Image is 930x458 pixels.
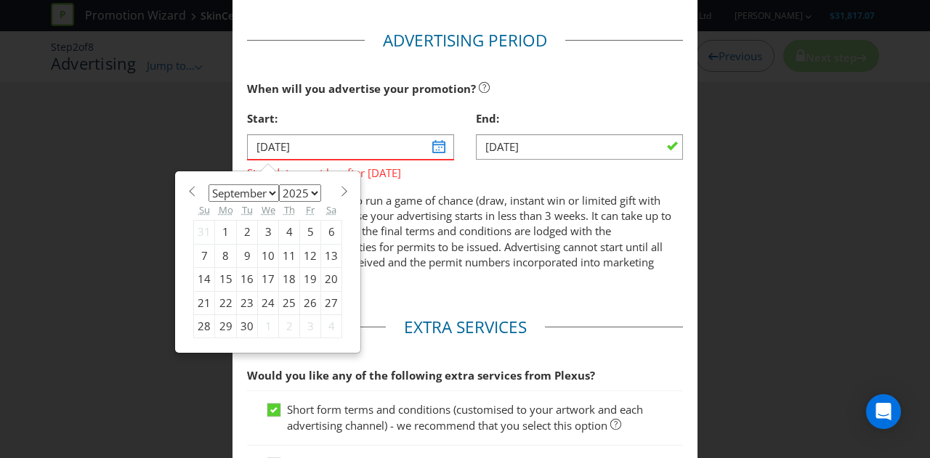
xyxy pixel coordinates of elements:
[279,268,300,291] div: 18
[258,268,279,291] div: 17
[321,268,342,291] div: 20
[215,268,237,291] div: 15
[215,315,237,338] div: 29
[300,221,321,244] div: 5
[300,268,321,291] div: 19
[258,291,279,314] div: 24
[279,315,300,338] div: 2
[300,244,321,267] div: 12
[247,134,454,160] input: DD/MM/YY
[321,291,342,314] div: 27
[237,291,258,314] div: 23
[194,244,215,267] div: 7
[300,315,321,338] div: 3
[279,221,300,244] div: 4
[476,104,683,134] div: End:
[194,291,215,314] div: 21
[247,160,454,181] span: Start date must be after [DATE]
[365,29,565,52] legend: Advertising Period
[237,268,258,291] div: 16
[194,268,215,291] div: 14
[326,203,336,216] abbr: Saturday
[258,221,279,244] div: 3
[242,203,253,216] abbr: Tuesday
[194,315,215,338] div: 28
[300,291,321,314] div: 26
[476,134,683,160] input: DD/MM/YY
[247,81,476,96] span: When will you advertise your promotion?
[247,368,595,383] span: Would you like any of the following extra services from Plexus?
[258,244,279,267] div: 10
[194,221,215,244] div: 31
[386,316,545,339] legend: Extra Services
[237,315,258,338] div: 30
[284,203,295,216] abbr: Thursday
[215,291,237,314] div: 22
[321,221,342,244] div: 6
[262,203,275,216] abbr: Wednesday
[279,244,300,267] div: 11
[247,193,683,287] p: You may not be able to run a game of chance (draw, instant win or limited gift with purchase/offe...
[199,203,210,216] abbr: Sunday
[279,291,300,314] div: 25
[258,315,279,338] div: 1
[321,315,342,338] div: 4
[287,402,643,432] span: Short form terms and conditions (customised to your artwork and each advertising channel) - we re...
[237,221,258,244] div: 2
[215,221,237,244] div: 1
[321,244,342,267] div: 13
[237,244,258,267] div: 9
[306,203,315,216] abbr: Friday
[866,394,901,429] div: Open Intercom Messenger
[219,203,233,216] abbr: Monday
[215,244,237,267] div: 8
[247,104,454,134] div: Start:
